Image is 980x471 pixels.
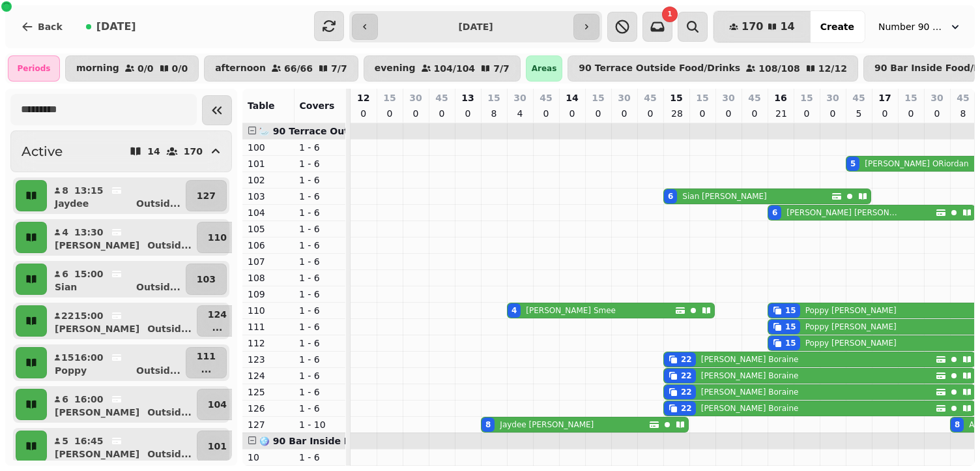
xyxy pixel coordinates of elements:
p: 0 [541,107,551,120]
div: 4 [512,305,517,316]
button: 124... [197,305,238,337]
p: 15:00 [74,309,104,322]
div: Periods [8,55,60,82]
p: Outsid ... [147,322,192,335]
p: 0 [932,107,942,120]
p: 15 [592,91,604,104]
button: 127 [186,180,227,211]
div: 22 [681,371,692,381]
p: 102 [248,174,289,187]
p: 5 [61,434,69,448]
p: 66 / 66 [284,64,313,73]
div: 6 [668,191,673,202]
p: 13:15 [74,184,104,197]
p: 100 [248,141,289,154]
p: Outsid ... [136,281,180,294]
p: 109 [248,288,289,301]
p: [PERSON_NAME] Boraine [701,403,799,414]
p: 108 / 108 [758,64,800,73]
p: 1 - 6 [299,320,340,333]
p: 45 [540,91,552,104]
p: 170 [184,147,203,156]
p: 108 [248,271,289,284]
button: evening104/1047/7 [364,55,521,82]
span: 1 [668,11,672,18]
div: 8 [485,419,491,430]
p: 123 [248,353,289,366]
p: ... [208,321,227,334]
p: [PERSON_NAME] Boraine [701,371,799,381]
p: 104 / 104 [434,64,476,73]
p: 0 [645,107,656,120]
button: 17014 [713,11,811,42]
p: 15 [800,91,813,104]
span: Table [248,100,275,111]
p: 112 [248,337,289,350]
span: 🦢 90 Terrace Outside Food/Drinks [259,126,435,136]
p: 7 / 7 [493,64,510,73]
button: 413:30[PERSON_NAME]Outsid... [50,222,194,253]
button: 90 Terrace Outside Food/Drinks108/10812/12 [568,55,858,82]
p: 0 [619,107,629,120]
p: 0 [437,107,447,120]
span: 14 [780,22,794,32]
p: 5 [854,107,864,120]
p: 1 - 6 [299,386,340,399]
p: 0 [880,107,890,120]
p: 104 [248,206,289,219]
p: 0 [593,107,603,120]
p: [PERSON_NAME] Boraine [701,387,799,397]
p: 1 - 6 [299,353,340,366]
p: Jaydee [PERSON_NAME] [500,419,594,430]
p: [PERSON_NAME] Boraine [701,354,799,365]
p: 30 [722,91,734,104]
p: 45 [957,91,969,104]
p: ... [197,363,216,376]
p: 30 [930,91,943,104]
span: [DATE] [96,22,136,32]
p: Poppy [PERSON_NAME] [805,322,897,332]
p: 14 [566,91,578,104]
p: 45 [644,91,656,104]
button: morning0/00/0 [65,55,199,82]
p: 13:30 [74,226,104,239]
p: 13 [461,91,474,104]
p: 1 - 6 [299,190,340,203]
button: Number 90 Bar [871,15,970,38]
p: 6 [61,267,69,281]
p: 8 [61,184,69,197]
p: 15 [383,91,396,104]
p: 16:00 [74,393,104,406]
p: 12 [357,91,369,104]
div: 15 [785,305,796,316]
div: 22 [681,354,692,365]
p: evening [375,63,416,74]
p: 1 - 6 [299,222,340,235]
button: [DATE] [76,11,147,42]
p: [PERSON_NAME] ORiordan [865,159,968,169]
p: 30 [513,91,526,104]
span: Back [38,22,63,31]
p: 110 [248,304,289,317]
button: Create [810,11,865,42]
p: 1 - 6 [299,402,340,415]
p: 0 [723,107,734,120]
span: Number 90 Bar [878,20,944,33]
p: 103 [197,273,216,286]
p: Outsid ... [147,448,192,461]
p: 0 [358,107,369,120]
p: Poppy [55,364,87,377]
button: 104 [197,389,238,420]
div: 5 [850,159,856,169]
p: 22 [61,309,69,322]
p: 1 - 6 [299,337,340,350]
p: 45 [748,91,760,104]
p: 107 [248,255,289,268]
p: [PERSON_NAME] [PERSON_NAME] [786,207,899,218]
p: 0 / 0 [137,64,154,73]
p: 90 Terrace Outside Food/Drinks [579,63,740,74]
p: 4 [515,107,525,120]
p: 127 [197,189,216,202]
p: 4 [61,226,69,239]
p: 0 [906,107,916,120]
